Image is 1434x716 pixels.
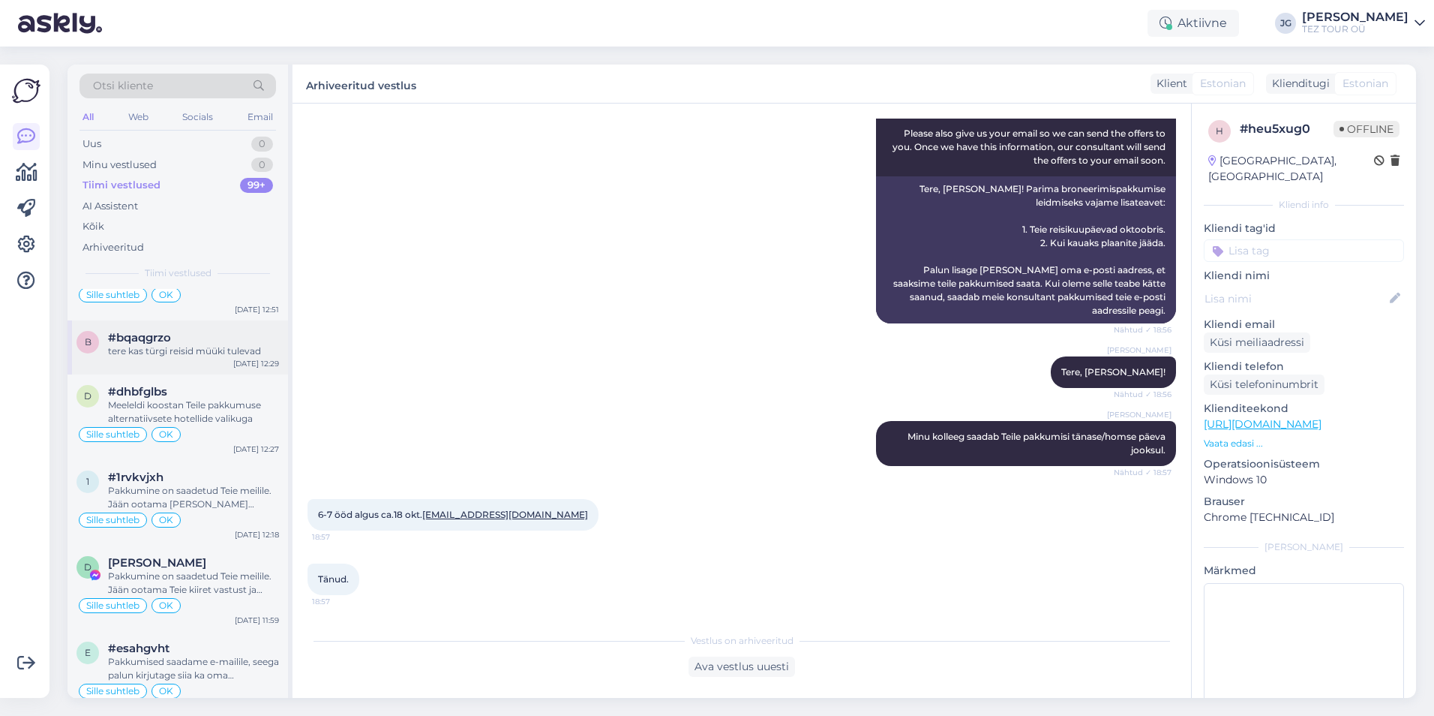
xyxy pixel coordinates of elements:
[82,137,101,152] div: Uus
[312,531,368,543] span: 18:57
[1204,359,1404,375] p: Kliendi telefon
[1204,540,1404,554] div: [PERSON_NAME]
[318,509,588,520] span: 6-7 ööd algus ca.18 okt.
[1275,13,1296,34] div: JG
[108,484,279,511] div: Pakkumine on saadetud Teie meilile. Jään ootama [PERSON_NAME] vastust ja andmeid broneerimiseks.
[251,158,273,173] div: 0
[82,178,160,193] div: Tiimi vestlused
[422,509,588,520] a: [EMAIL_ADDRESS][DOMAIN_NAME]
[125,107,151,127] div: Web
[108,556,206,570] span: Diana Lepik
[82,219,104,234] div: Kõik
[179,107,216,127] div: Socials
[1204,417,1321,431] a: [URL][DOMAIN_NAME]
[108,471,163,484] span: #1rvkvjxh
[159,601,173,610] span: OK
[159,430,173,439] span: OK
[1204,239,1404,262] input: Lisa tag
[876,176,1176,323] div: Tere, [PERSON_NAME]! Parima broneerimispakkumise leidmiseks vajame lisateavet: 1. Teie reisikuupä...
[1204,437,1404,450] p: Vaata edasi ...
[240,178,273,193] div: 99+
[108,385,167,399] span: #dhbfglbs
[1204,472,1404,488] p: Windows 10
[1302,23,1408,35] div: TEZ TOUR OÜ
[1216,125,1223,137] span: h
[82,199,138,214] div: AI Assistent
[86,687,139,696] span: Sille suhtleb
[108,331,171,344] span: #bqaqgrzo
[1114,389,1171,400] span: Nähtud ✓ 18:56
[93,78,153,94] span: Otsi kliente
[1204,221,1404,236] p: Kliendi tag'id
[1208,153,1374,185] div: [GEOGRAPHIC_DATA], [GEOGRAPHIC_DATA]
[1107,409,1171,420] span: [PERSON_NAME]
[688,657,795,677] div: Ava vestlus uuesti
[235,304,279,315] div: [DATE] 12:51
[108,344,279,358] div: tere kas türgi reisid müüki tulevad
[1240,120,1333,138] div: # heu5xug0
[1114,324,1171,335] span: Nähtud ✓ 18:56
[1204,456,1404,472] p: Operatsioonisüsteem
[1302,11,1425,35] a: [PERSON_NAME]TEZ TOUR OÜ
[86,516,139,525] span: Sille suhtleb
[251,137,273,152] div: 0
[79,107,97,127] div: All
[691,634,793,648] span: Vestlus on arhiveeritud
[1204,332,1310,353] div: Küsi meiliaadressi
[244,107,276,127] div: Email
[82,158,157,173] div: Minu vestlused
[1204,268,1404,284] p: Kliendi nimi
[84,561,91,573] span: D
[1342,76,1388,92] span: Estonian
[1302,11,1408,23] div: [PERSON_NAME]
[85,647,91,658] span: e
[82,240,144,255] div: Arhiveeritud
[1204,317,1404,332] p: Kliendi email
[145,266,211,280] span: Tiimi vestlused
[318,573,349,585] span: Tänud.
[1204,563,1404,579] p: Märkmed
[1204,198,1404,212] div: Kliendi info
[108,570,279,597] div: Pakkumine on saadetud Teie meilile. Jään ootama Teie kiiret vastust ja andmeid broneerimiseks.
[235,615,279,626] div: [DATE] 11:59
[1204,375,1324,395] div: Küsi telefoninumbrit
[85,336,91,347] span: b
[159,687,173,696] span: OK
[1204,510,1404,525] p: Chrome [TECHNICAL_ID]
[1204,290,1387,307] input: Lisa nimi
[12,77,40,105] img: Askly Logo
[1266,76,1330,92] div: Klienditugi
[1204,401,1404,417] p: Klienditeekond
[1107,344,1171,356] span: [PERSON_NAME]
[1150,76,1187,92] div: Klient
[1200,76,1246,92] span: Estonian
[84,390,91,402] span: d
[159,516,173,525] span: OK
[1333,121,1399,137] span: Offline
[907,431,1168,456] span: Minu kolleeg saadab Teile pakkumisi tänase/homse päeva jooksul.
[235,529,279,540] div: [DATE] 12:18
[1147,10,1239,37] div: Aktiivne
[312,596,368,607] span: 18:57
[1114,467,1171,478] span: Nähtud ✓ 18:57
[306,74,416,94] label: Arhiveeritud vestlus
[108,399,279,426] div: Meeleldi koostan Teile pakkumuse alternatiivsete hotellide valikuga
[159,290,173,299] span: OK
[233,444,279,455] div: [DATE] 12:27
[86,476,89,487] span: 1
[86,290,139,299] span: Sille suhtleb
[233,358,279,369] div: [DATE] 12:29
[1204,494,1404,510] p: Brauser
[86,430,139,439] span: Sille suhtleb
[108,655,279,682] div: Pakkumised saadame e-mailile, seega palun kirjutage siia ka oma meiliaadress. Täname!
[1061,366,1165,378] span: Tere, [PERSON_NAME]!
[86,601,139,610] span: Sille suhtleb
[108,642,169,655] span: #esahgvht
